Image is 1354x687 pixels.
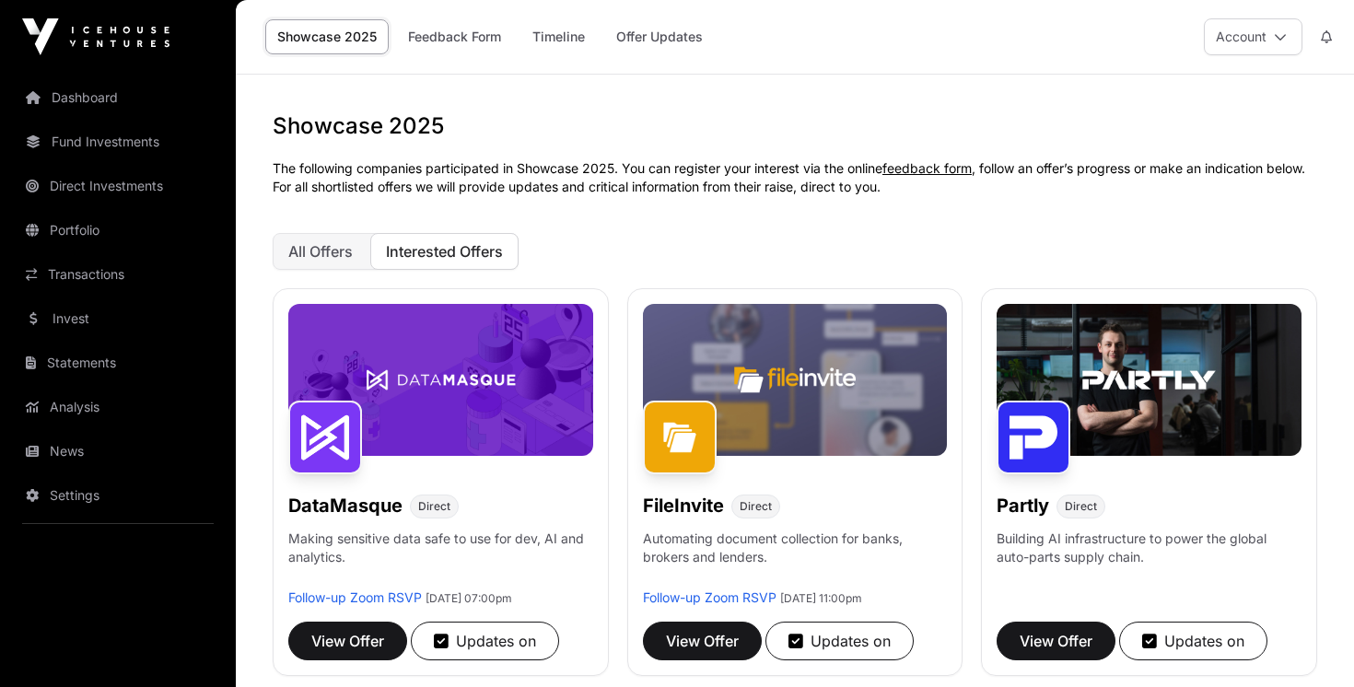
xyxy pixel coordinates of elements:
[15,298,221,339] a: Invest
[643,401,717,474] img: FileInvite
[426,591,512,605] span: [DATE] 07:00pm
[740,499,772,514] span: Direct
[396,19,513,54] a: Feedback Form
[15,166,221,206] a: Direct Investments
[15,387,221,427] a: Analysis
[288,493,403,518] h1: DataMasque
[273,233,368,270] button: All Offers
[765,622,914,660] button: Updates on
[780,591,862,605] span: [DATE] 11:00pm
[311,630,384,652] span: View Offer
[288,622,407,660] button: View Offer
[1204,18,1302,55] button: Account
[288,242,353,261] span: All Offers
[386,242,503,261] span: Interested Offers
[643,589,776,605] a: Follow-up Zoom RSVP
[882,160,972,176] a: feedback form
[520,19,597,54] a: Timeline
[997,304,1301,456] img: Partly-Banner.jpg
[643,622,762,660] button: View Offer
[1262,599,1354,687] iframe: Chat Widget
[15,343,221,383] a: Statements
[15,431,221,472] a: News
[288,304,593,456] img: DataMasque-Banner.jpg
[1020,630,1092,652] span: View Offer
[788,630,891,652] div: Updates on
[22,18,169,55] img: Icehouse Ventures Logo
[288,589,422,605] a: Follow-up Zoom RSVP
[15,210,221,250] a: Portfolio
[411,622,559,660] button: Updates on
[288,401,362,474] img: DataMasque
[370,233,519,270] button: Interested Offers
[997,530,1301,588] p: Building AI infrastructure to power the global auto-parts supply chain.
[15,77,221,118] a: Dashboard
[15,122,221,162] a: Fund Investments
[997,493,1049,518] h1: Partly
[265,19,389,54] a: Showcase 2025
[997,401,1070,474] img: Partly
[643,493,724,518] h1: FileInvite
[666,630,739,652] span: View Offer
[643,304,948,456] img: File-Invite-Banner.jpg
[273,111,1317,141] h1: Showcase 2025
[604,19,715,54] a: Offer Updates
[273,159,1317,196] p: The following companies participated in Showcase 2025. You can register your interest via the onl...
[434,630,536,652] div: Updates on
[15,475,221,516] a: Settings
[997,622,1115,660] button: View Offer
[643,530,948,588] p: Automating document collection for banks, brokers and lenders.
[1065,499,1097,514] span: Direct
[418,499,450,514] span: Direct
[1119,622,1267,660] button: Updates on
[288,530,593,588] p: Making sensitive data safe to use for dev, AI and analytics.
[15,254,221,295] a: Transactions
[1142,630,1244,652] div: Updates on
